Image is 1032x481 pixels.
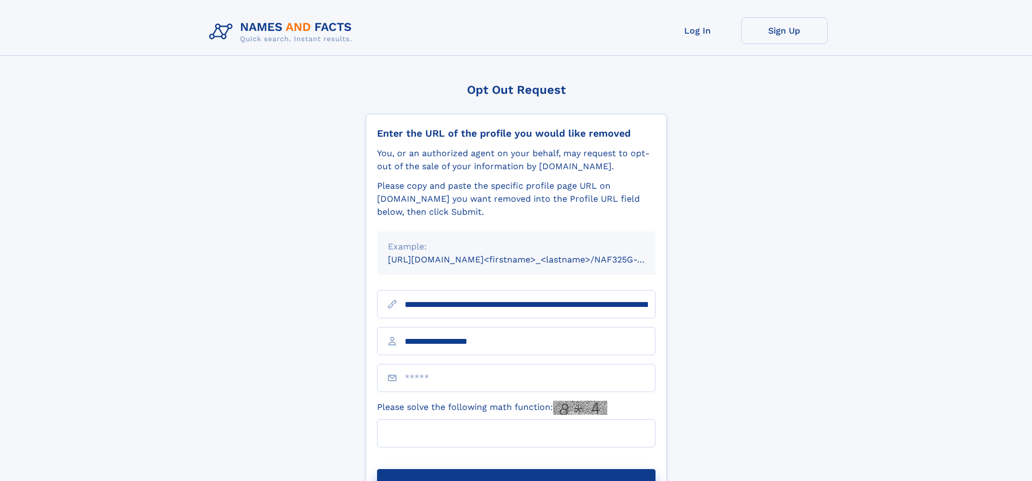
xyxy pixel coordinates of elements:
[366,83,667,97] div: Opt Out Request
[377,179,655,219] div: Please copy and paste the specific profile page URL on [DOMAIN_NAME] you want removed into the Pr...
[388,240,645,253] div: Example:
[388,254,676,265] small: [URL][DOMAIN_NAME]<firstname>_<lastname>/NAF325G-xxxxxxxx
[654,17,741,44] a: Log In
[205,17,361,47] img: Logo Names and Facts
[377,127,655,139] div: Enter the URL of the profile you would like removed
[377,401,607,415] label: Please solve the following math function:
[377,147,655,173] div: You, or an authorized agent on your behalf, may request to opt-out of the sale of your informatio...
[741,17,828,44] a: Sign Up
